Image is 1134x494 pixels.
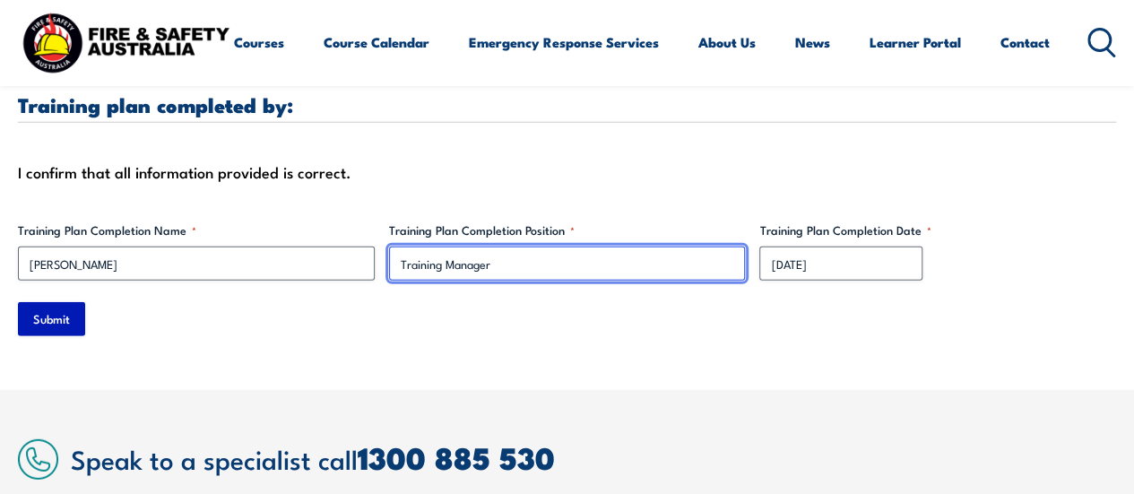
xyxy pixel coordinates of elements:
label: Training Plan Completion Position [389,221,746,239]
a: Learner Portal [870,21,961,64]
a: News [795,21,830,64]
input: Submit [18,302,85,336]
div: I confirm that all information provided is correct. [18,159,1116,186]
a: Courses [234,21,284,64]
a: About Us [698,21,756,64]
a: Course Calendar [324,21,429,64]
h3: Training plan completed by: [18,94,1116,115]
h2: Speak to a specialist call [71,441,1116,474]
label: Training Plan Completion Date [759,221,1116,239]
a: Emergency Response Services [469,21,659,64]
a: Contact [1000,21,1050,64]
input: dd/mm/yyyy [759,247,922,281]
a: 1300 885 530 [358,433,555,481]
label: Training Plan Completion Name [18,221,375,239]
